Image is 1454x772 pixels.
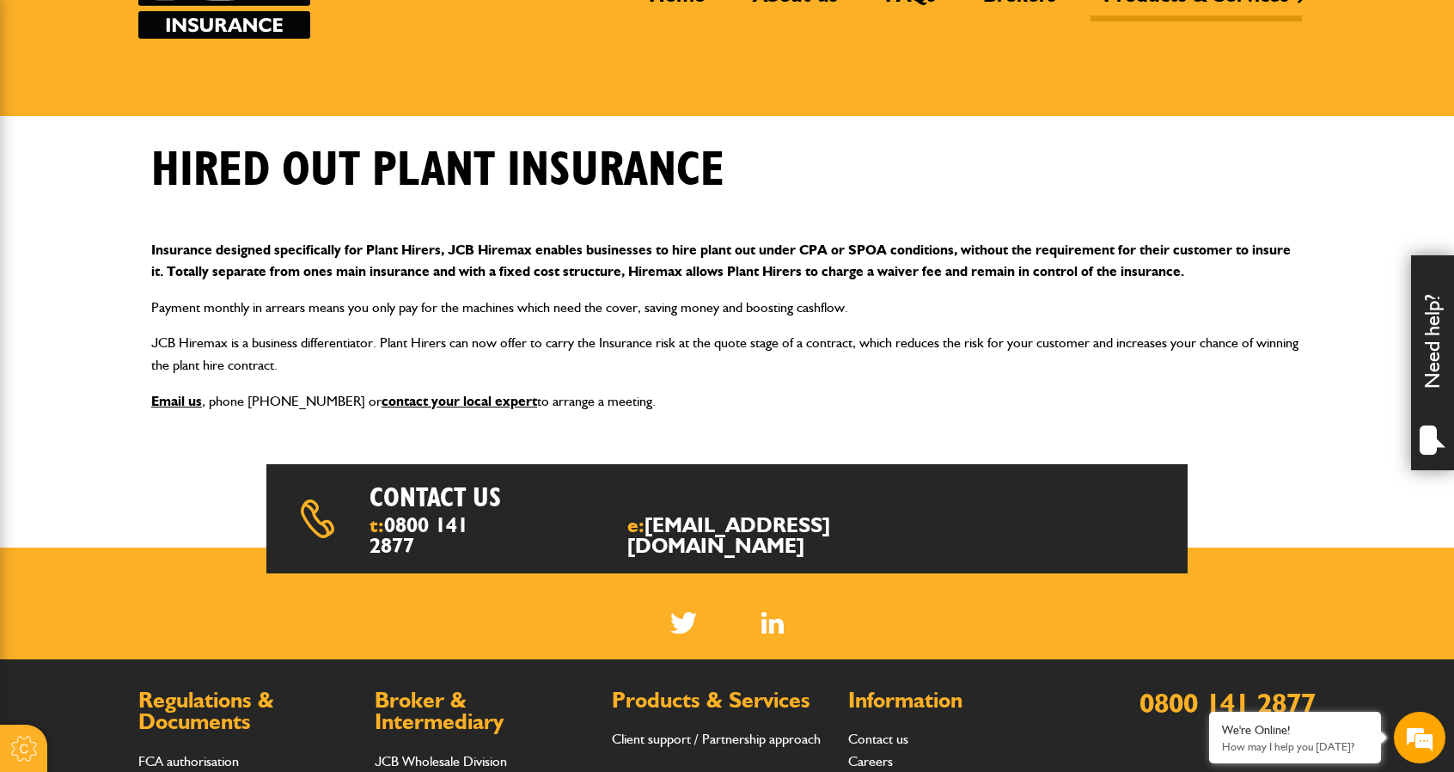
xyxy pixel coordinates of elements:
a: Client support / Partnership approach [612,731,821,747]
img: Twitter [670,612,697,634]
h2: Products & Services [612,689,831,712]
h1: Hired out plant insurance [151,142,724,199]
p: How may I help you today? [1222,740,1368,753]
h2: Broker & Intermediary [375,689,594,733]
img: Linked In [761,612,785,634]
a: FCA authorisation [138,753,239,769]
a: JCB Wholesale Division [375,753,507,769]
a: Email us [151,393,202,409]
a: 0800 141 2877 [370,512,468,558]
a: [EMAIL_ADDRESS][DOMAIN_NAME] [627,512,830,558]
a: LinkedIn [761,612,785,634]
p: Insurance designed specifically for Plant Hirers, JCB Hiremax enables businesses to hire plant ou... [151,239,1303,283]
div: We're Online! [1222,723,1368,738]
h2: Information [848,689,1067,712]
p: JCB Hiremax is a business differentiator. Plant Hirers can now offer to carry the Insurance risk ... [151,332,1303,376]
h2: Regulations & Documents [138,689,357,733]
span: t: [370,515,483,556]
a: 0800 141 2877 [1139,686,1316,720]
p: , phone [PHONE_NUMBER] or to arrange a meeting. [151,390,1303,413]
a: Contact us [848,731,908,747]
h2: Contact us [370,481,773,514]
a: contact your local expert [382,393,537,409]
a: Careers [848,753,893,769]
p: Payment monthly in arrears means you only pay for the machines which need the cover, saving money... [151,297,1303,319]
div: Need help? [1411,255,1454,470]
span: e: [627,515,916,556]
